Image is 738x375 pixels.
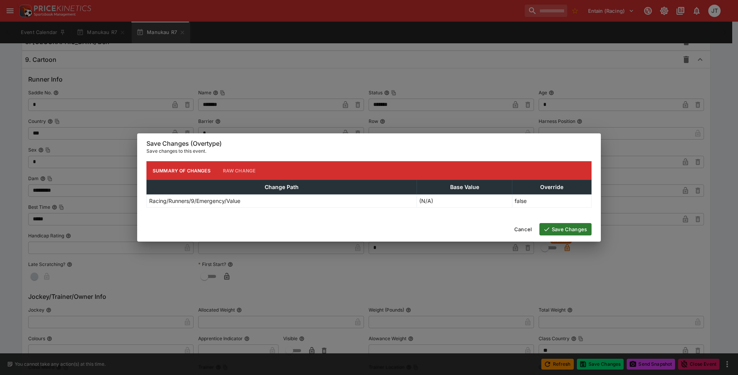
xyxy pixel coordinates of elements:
p: Racing/Runners/9/Emergency/Value [149,197,240,205]
button: Save Changes [539,223,592,235]
p: Save changes to this event. [146,147,592,155]
h6: Save Changes (Overtype) [146,140,592,148]
td: (N/A) [417,194,512,208]
th: Change Path [147,180,417,194]
th: Base Value [417,180,512,194]
button: Cancel [510,223,536,235]
td: false [512,194,592,208]
button: Raw Change [217,161,262,180]
th: Override [512,180,592,194]
button: Summary of Changes [146,161,217,180]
